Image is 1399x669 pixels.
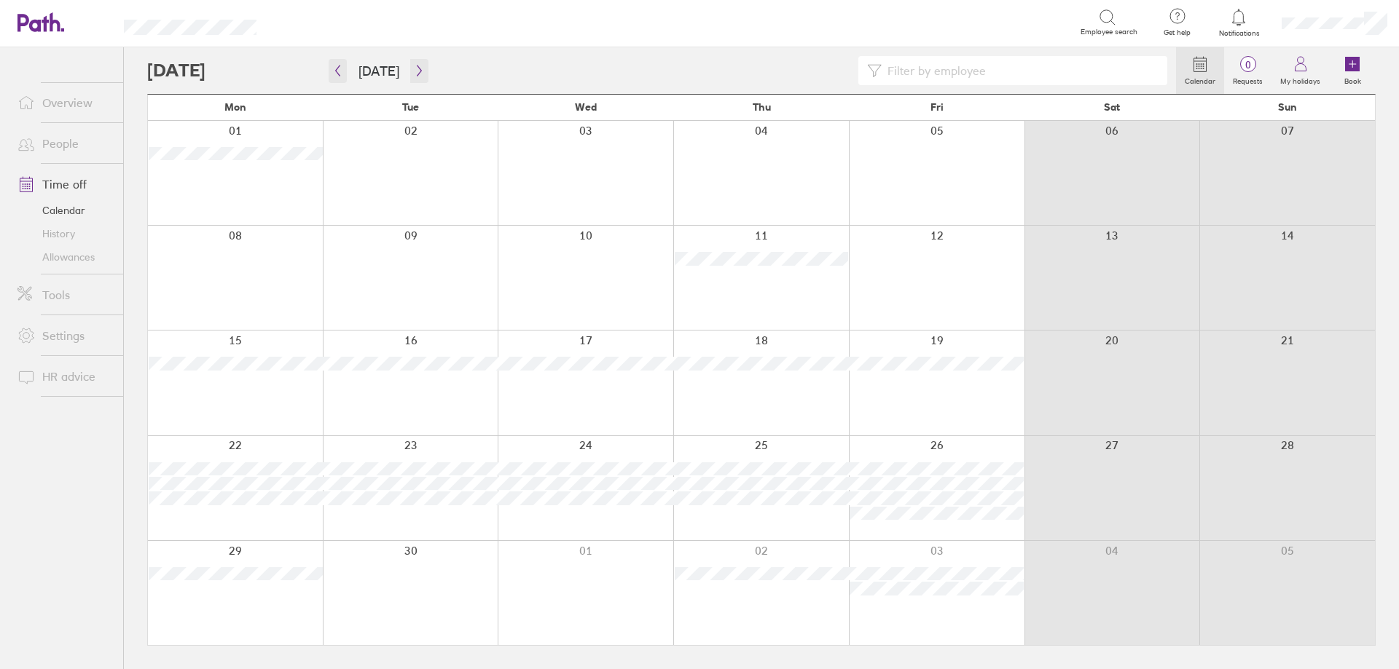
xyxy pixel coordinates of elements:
[6,280,123,309] a: Tools
[1271,73,1329,86] label: My holidays
[6,129,123,158] a: People
[1104,101,1120,113] span: Sat
[402,101,419,113] span: Tue
[6,222,123,245] a: History
[1224,59,1271,71] span: 0
[1176,73,1224,86] label: Calendar
[1224,73,1271,86] label: Requests
[224,101,246,113] span: Mon
[6,245,123,269] a: Allowances
[753,101,771,113] span: Thu
[575,101,597,113] span: Wed
[1336,73,1370,86] label: Book
[296,15,333,28] div: Search
[1176,47,1224,94] a: Calendar
[930,101,944,113] span: Fri
[1329,47,1376,94] a: Book
[882,57,1159,84] input: Filter by employee
[6,362,123,391] a: HR advice
[1081,28,1137,36] span: Employee search
[1153,28,1201,37] span: Get help
[6,88,123,117] a: Overview
[6,321,123,350] a: Settings
[6,170,123,199] a: Time off
[1215,7,1263,38] a: Notifications
[6,199,123,222] a: Calendar
[347,59,411,83] button: [DATE]
[1271,47,1329,94] a: My holidays
[1278,101,1297,113] span: Sun
[1215,29,1263,38] span: Notifications
[1224,47,1271,94] a: 0Requests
